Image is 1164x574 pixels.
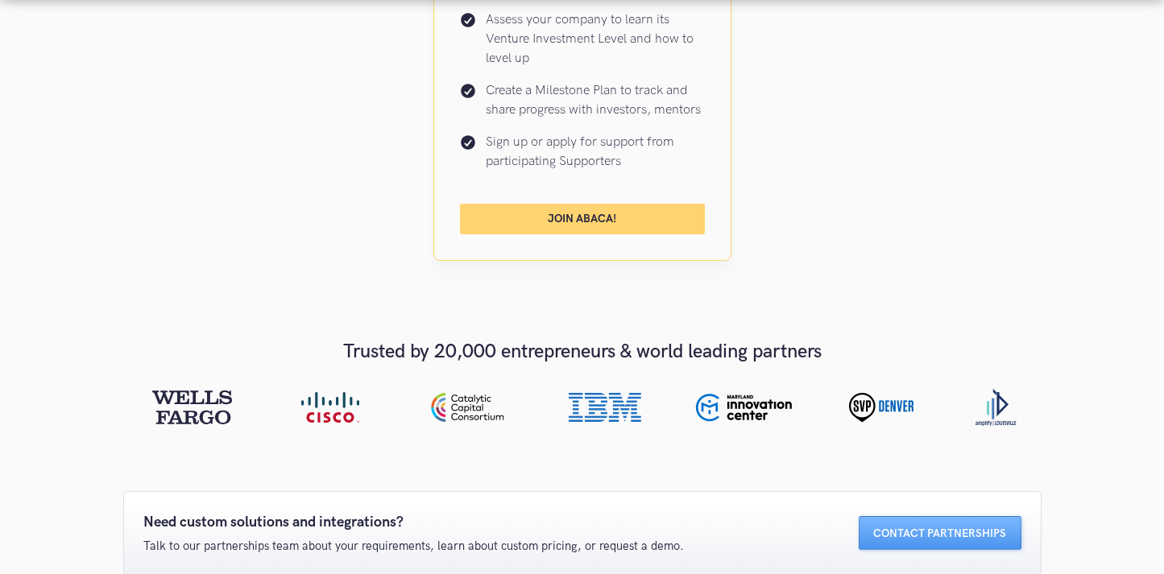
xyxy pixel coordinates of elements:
[486,10,705,68] p: Assess your company to learn its Venture Investment Level and how to level up
[123,341,1042,362] h1: Trusted by 20,000 entrepreneurs & world leading partners
[460,204,705,234] a: Join Abaca!
[486,133,705,171] p: Sign up or apply for support from participating Supporters
[460,83,476,99] img: Check icon
[460,134,476,151] img: Check icon
[859,516,1021,550] a: Contact Partnerships
[143,511,684,534] p: Need custom solutions and integrations?
[486,81,705,120] p: Create a Milestone Plan to track and share progress with investors, mentors
[143,537,684,555] p: Talk to our partnerships team about your requirements, learn about custom pricing, or request a d...
[460,12,476,28] img: Check icon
